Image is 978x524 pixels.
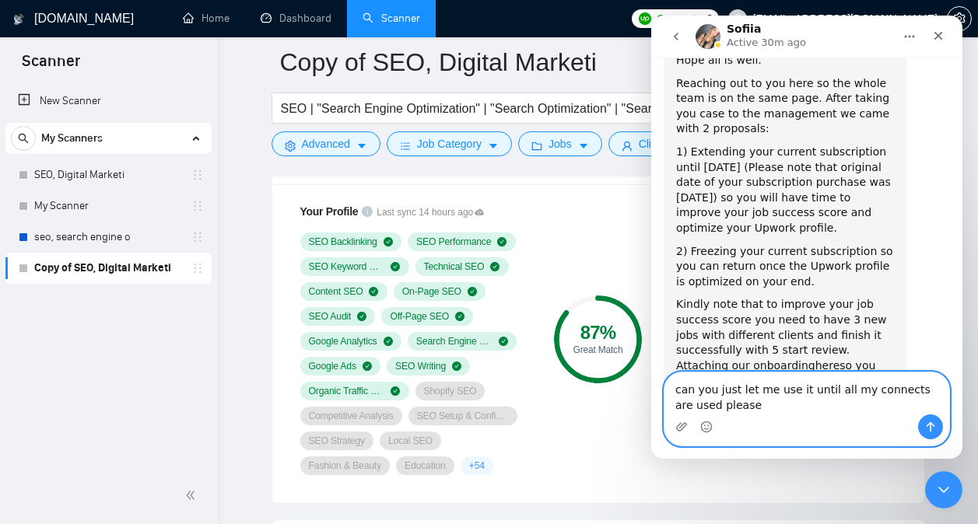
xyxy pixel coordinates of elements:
[468,287,477,296] span: check-circle
[309,459,382,472] span: Fashion & Beauty
[34,190,182,222] a: My Scanner
[49,405,61,417] button: Emoji picker
[183,12,230,25] a: homeHome
[402,285,461,298] span: On-Page SEO
[302,135,350,152] span: Advanced
[309,236,377,248] span: SEO Backlinking
[18,86,199,117] a: New Scanner
[499,337,508,346] span: check-circle
[357,312,366,321] span: check-circle
[387,131,512,156] button: barsJob Categorycaret-down
[261,12,331,25] a: dashboardDashboard
[25,37,243,53] div: Hope all is well.
[191,169,204,181] span: holder
[651,16,962,459] iframe: Intercom live chat
[267,399,292,424] button: Send a message…
[622,140,633,152] span: user
[388,435,433,447] span: Local SEO
[417,135,482,152] span: Job Category
[363,362,372,371] span: check-circle
[384,337,393,346] span: check-circle
[424,385,477,397] span: Shopify SEO
[639,12,651,25] img: upwork-logo.png
[9,50,93,82] span: Scanner
[25,129,243,221] div: 1) Extending your current subscription until [DATE] (Please note that original date of your subsc...
[5,86,212,117] li: New Scanner
[554,323,642,342] div: 87 %
[947,6,972,31] button: setting
[497,237,507,246] span: check-circle
[395,360,446,372] span: SEO Writing
[309,435,366,447] span: SEO Strategy
[416,236,491,248] span: SEO Performance
[416,335,493,348] span: Search Engine Optimization
[25,229,243,274] div: 2) Freezing your current subscription so you can return once the Upwork profile is optimized on y...
[34,253,182,284] a: Copy of SEO, Digital Marketi
[13,357,298,399] textarea: Message…
[191,262,204,274] span: holder
[309,285,363,298] span: Content SEO
[309,335,377,348] span: Google Analytics
[706,10,713,27] span: 0
[41,123,103,154] span: My Scanners
[452,362,461,371] span: check-circle
[309,260,385,273] span: SEO Keyword Research
[947,12,972,25] a: setting
[732,13,743,24] span: user
[608,131,697,156] button: userClientcaret-down
[12,133,35,144] span: search
[309,360,356,372] span: Google Ads
[185,487,201,503] span: double-left
[490,262,500,271] span: check-circle
[578,140,589,152] span: caret-down
[424,260,485,273] span: Technical SEO
[549,135,572,152] span: Jobs
[391,386,400,396] span: check-circle
[518,131,602,156] button: folderJobscaret-down
[369,287,378,296] span: check-circle
[356,140,367,152] span: caret-down
[12,5,299,508] div: Sofiia says…
[191,200,204,212] span: holder
[639,135,667,152] span: Client
[34,159,182,190] a: SEO, Digital Marketi
[488,140,499,152] span: caret-down
[285,140,296,152] span: setting
[191,231,204,243] span: holder
[469,459,485,472] span: + 54
[280,43,893,82] input: Scanner name...
[309,310,352,323] span: SEO Audit
[455,312,464,321] span: check-circle
[925,471,962,508] iframe: Intercom live chat
[25,281,243,388] div: Kindly note that to improve your job success score you need to have 3 new jobs with different cli...
[384,237,393,246] span: check-circle
[531,140,542,152] span: folder
[164,344,189,356] a: here
[657,10,703,27] span: Connects:
[391,262,400,271] span: check-circle
[281,99,696,118] input: Search Freelance Jobs...
[25,61,243,121] div: Reaching out to you here so the whole team is on the same page. After taking you case to the mana...
[405,459,446,472] span: Education
[309,410,394,422] span: Competitive Analysis
[309,385,385,397] span: Organic Traffic Growth
[272,131,380,156] button: settingAdvancedcaret-down
[363,12,420,25] a: searchScanner
[34,222,182,253] a: seo, search engine o
[12,5,255,474] div: Hope all is well.Reaching out to you here so the whole team is on the same page. After taking you...
[390,310,449,323] span: Off-Page SEO
[417,410,509,422] span: SEO Setup & Configuration
[13,7,24,32] img: logo
[11,126,36,151] button: search
[300,205,359,218] span: Your Profile
[24,405,37,417] button: Upload attachment
[5,123,212,284] li: My Scanners
[362,206,373,217] span: info-circle
[400,140,411,152] span: bars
